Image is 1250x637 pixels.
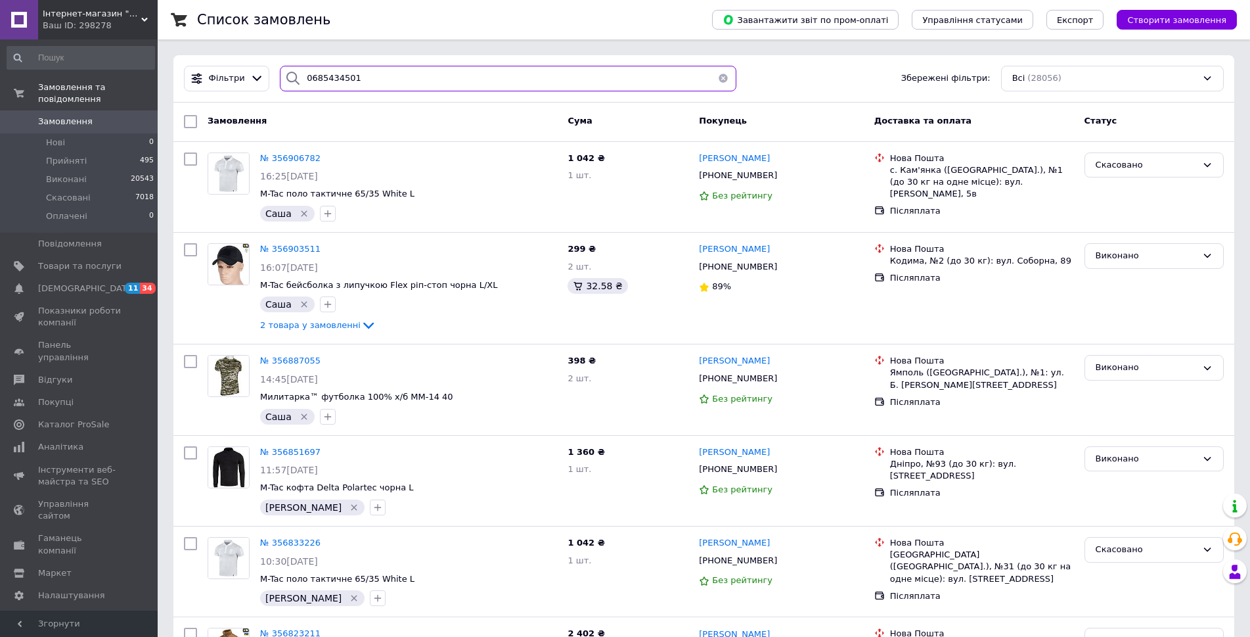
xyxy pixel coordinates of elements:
div: Післяплата [890,487,1074,499]
span: 1 042 ₴ [568,538,604,548]
span: 0 [149,210,154,222]
span: 14:45[DATE] [260,374,318,385]
span: 11:57[DATE] [260,465,318,475]
div: Виконано [1096,452,1197,466]
span: Інструменти веб-майстра та SEO [38,464,122,488]
span: № 356887055 [260,356,321,366]
div: Післяплата [890,272,1074,284]
span: [DEMOGRAPHIC_DATA] [38,283,135,295]
span: Замовлення [208,116,267,126]
button: Створити замовлення [1117,10,1237,30]
span: № 356851697 [260,447,321,457]
span: Аналітика [38,441,83,453]
a: M-Tac бейсболка з липучкою Flex ріп-стоп чорна L/XL [260,280,497,290]
svg: Видалити мітку [299,412,309,422]
span: Замовлення [38,116,93,128]
span: Без рейтингу [712,484,772,494]
span: Виконані [46,174,87,185]
div: 32.58 ₴ [568,278,627,294]
span: 398 ₴ [568,356,596,366]
div: Післяплата [890,205,1074,217]
a: M-Tac поло тактичне 65/35 White L [260,189,414,199]
span: Управління сайтом [38,498,122,522]
span: [PERSON_NAME] [699,153,770,163]
svg: Видалити мітку [349,502,359,513]
span: Cаша [265,208,292,219]
a: Фото товару [208,537,250,579]
span: Гаманець компанії [38,532,122,556]
span: Всі [1012,72,1025,85]
span: 1 шт. [568,170,591,180]
div: Нова Пошта [890,446,1074,458]
span: (28056) [1027,73,1061,83]
a: [PERSON_NAME] [699,537,770,550]
span: [PERSON_NAME] [699,244,770,254]
span: Повідомлення [38,238,102,250]
span: [PHONE_NUMBER] [699,464,777,474]
div: Нова Пошта [890,243,1074,255]
div: Виконано [1096,361,1197,375]
span: 0 [149,137,154,149]
div: с. Кам'янка ([GEOGRAPHIC_DATA].), №1 (до 30 кг на одне місце): вул. [PERSON_NAME], 5в [890,164,1074,201]
span: 10:30[DATE] [260,556,318,567]
svg: Видалити мітку [299,208,309,219]
span: Без рейтингу [712,394,772,404]
span: M-Tac кофта Delta Polartec чорна L [260,483,414,492]
span: 299 ₴ [568,244,596,254]
a: № 356906782 [260,153,321,163]
span: [PERSON_NAME] [265,593,342,603]
span: 11 [125,283,140,294]
a: [PERSON_NAME] [699,446,770,459]
a: № 356833226 [260,538,321,548]
span: Без рейтингу [712,191,772,201]
span: Оплачені [46,210,87,222]
span: Нові [46,137,65,149]
span: 34 [140,283,155,294]
svg: Видалити мітку [299,299,309,310]
button: Завантажити звіт по пром-оплаті [712,10,899,30]
img: Фото товару [208,356,249,396]
svg: Видалити мітку [349,593,359,603]
span: Експорт [1057,15,1094,25]
span: Налаштування [38,590,105,602]
span: 1 042 ₴ [568,153,604,163]
a: M-Tac поло тактичне 65/35 White L [260,574,414,584]
span: 7018 [135,192,154,204]
span: Cаша [265,299,292,310]
span: Відгуки [38,374,72,386]
span: 20543 [131,174,154,185]
span: [PERSON_NAME] [699,356,770,366]
span: 16:25[DATE] [260,171,318,181]
a: № 356903511 [260,244,321,254]
span: Показники роботи компанії [38,305,122,329]
div: Кодима, №2 (до 30 кг): вул. Соборна, 89 [890,255,1074,267]
div: Скасовано [1096,158,1197,172]
span: Інтернет-магазин "Мілітарка Воєнторг" [43,8,141,20]
span: Замовлення та повідомлення [38,82,158,105]
a: [PERSON_NAME] [699,153,770,165]
span: Створити замовлення [1127,15,1226,25]
span: Покупець [699,116,747,126]
img: Фото товару [208,538,249,578]
span: Статус [1084,116,1117,126]
span: [PHONE_NUMBER] [699,262,777,271]
span: 2 товара у замовленні [260,320,361,330]
span: [PHONE_NUMBER] [699,170,777,180]
a: Створити замовлення [1104,14,1237,24]
button: Управління статусами [912,10,1033,30]
a: 2 товара у замовленні [260,320,376,330]
div: Ваш ID: 298278 [43,20,158,32]
span: 1 шт. [568,464,591,474]
span: Скасовані [46,192,91,204]
input: Пошук за номером замовлення, ПІБ покупця, номером телефону, Email, номером накладної [280,66,736,91]
span: Прийняті [46,155,87,167]
span: 495 [140,155,154,167]
a: Фото товару [208,153,250,195]
span: 89% [712,281,731,291]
